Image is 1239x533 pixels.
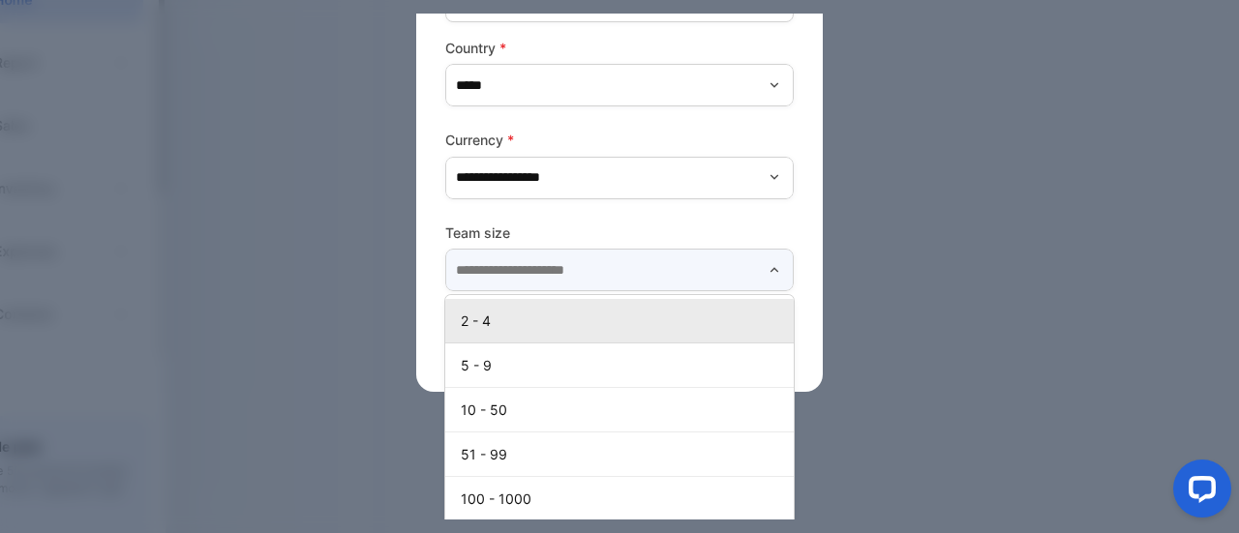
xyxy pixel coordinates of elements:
p: 51 - 99 [461,444,786,464]
p: 100 - 1000 [461,489,786,509]
label: Country [445,38,794,58]
p: 2 - 4 [461,311,786,331]
p: 5 - 9 [461,355,786,375]
label: Team size [445,222,794,243]
p: 10 - 50 [461,400,786,420]
label: Currency [445,130,794,150]
iframe: LiveChat chat widget [1158,452,1239,533]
